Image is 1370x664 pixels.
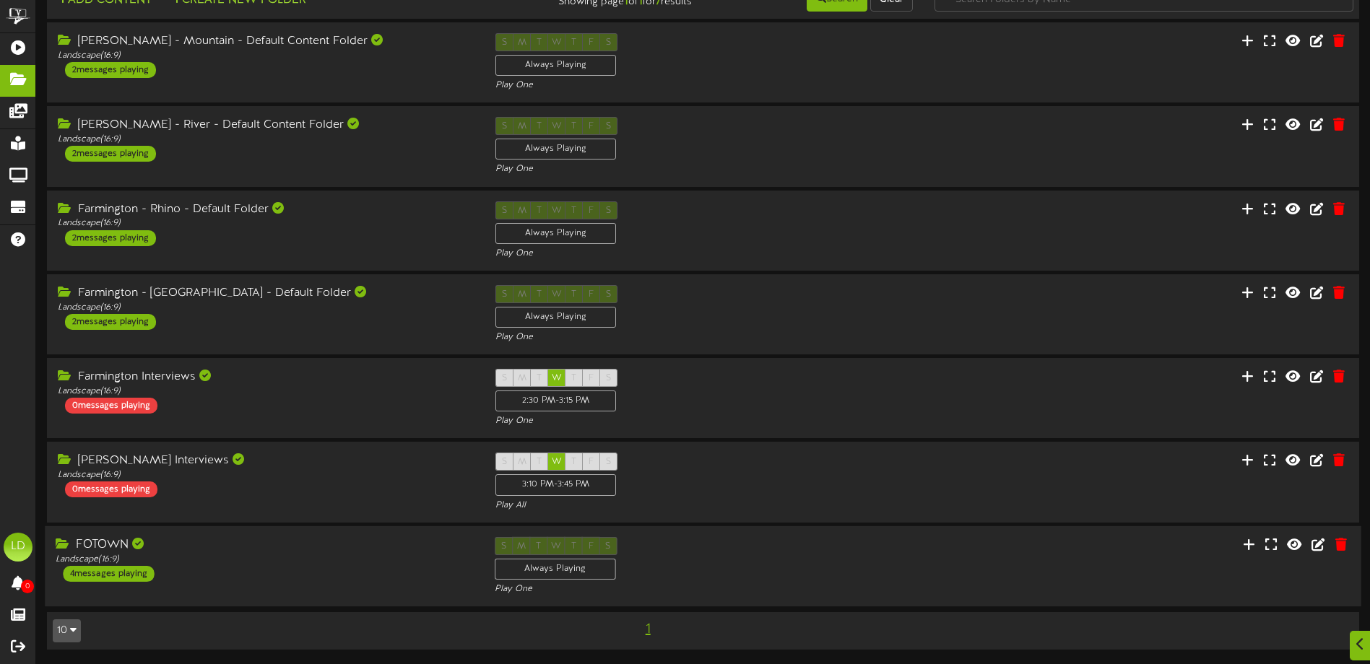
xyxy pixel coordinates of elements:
div: 2 messages playing [65,62,156,78]
div: Farmington - Rhino - Default Folder [58,201,474,218]
div: LD [4,533,32,562]
span: S [606,373,611,383]
div: 0 messages playing [65,481,157,497]
span: T [537,457,542,467]
div: Always Playing [495,307,616,328]
div: [PERSON_NAME] Interviews [58,453,474,469]
div: Farmington - [GEOGRAPHIC_DATA] - Default Folder [58,285,474,302]
div: 2:30 PM - 3:15 PM [495,390,616,411]
div: Play One [495,79,911,92]
div: Always Playing [495,55,616,76]
div: 2 messages playing [65,314,156,330]
span: S [606,457,611,467]
div: Landscape ( 16:9 ) [56,553,472,565]
div: Play One [495,415,911,427]
span: T [537,373,542,383]
div: Landscape ( 16:9 ) [58,302,474,314]
span: W [552,373,562,383]
span: S [502,457,507,467]
div: Play One [495,331,911,344]
div: 4 messages playing [63,566,154,582]
div: [PERSON_NAME] - River - Default Content Folder [58,117,474,134]
div: Always Playing [495,223,616,244]
span: T [571,457,576,467]
span: W [552,457,562,467]
span: 1 [642,621,654,637]
div: FOTOWN [56,537,472,554]
span: M [518,373,526,383]
div: Always Playing [495,559,616,580]
div: Landscape ( 16:9 ) [58,385,474,398]
span: M [518,457,526,467]
div: Play One [495,163,911,175]
div: [PERSON_NAME] - Mountain - Default Content Folder [58,33,474,50]
div: Landscape ( 16:9 ) [58,469,474,481]
span: F [589,457,594,467]
span: T [571,373,576,383]
div: 3:10 PM - 3:45 PM [495,474,616,495]
div: Always Playing [495,139,616,160]
div: Play All [495,499,911,512]
button: 10 [53,619,81,642]
div: 2 messages playing [65,230,156,246]
div: Landscape ( 16:9 ) [58,50,474,62]
span: S [502,373,507,383]
div: Play One [495,248,911,260]
div: Farmington Interviews [58,369,474,385]
div: 0 messages playing [65,398,157,414]
div: Landscape ( 16:9 ) [58,217,474,230]
div: Landscape ( 16:9 ) [58,134,474,146]
div: 2 messages playing [65,146,156,162]
span: 0 [21,580,34,593]
span: F [589,373,594,383]
div: Play One [495,583,911,595]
